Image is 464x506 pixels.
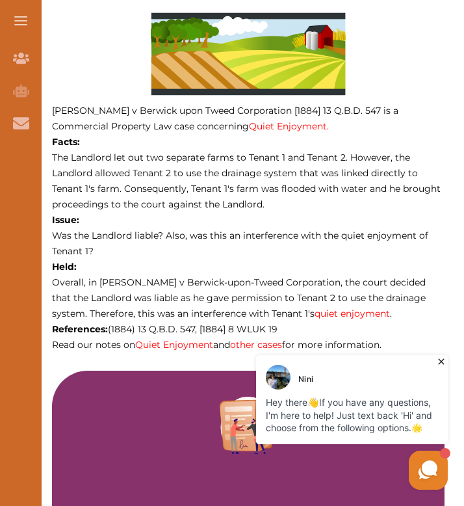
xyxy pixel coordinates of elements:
iframe: HelpCrunch [152,352,451,493]
strong: Issue: [52,214,79,226]
span: [PERSON_NAME] v Berwick upon Tweed Corporation [1884] 13 Q.B.D. 547 is a Commercial Property Law ... [52,105,398,132]
span: Overall, in [PERSON_NAME] v Berwick-upon-Tweed Corporation, the court decided that the Landlord w... [52,276,426,319]
span: Was the Landlord liable? Also, was this an interference with the quiet enjoyment of Tenant 1? [52,230,428,257]
strong: References: [52,323,108,335]
strong: Held: [52,261,77,273]
a: other cases [230,339,282,351]
strong: Facts: [52,136,80,148]
a: Quiet Enjoyment [135,339,213,351]
span: The Landlord let out two separate farms to Tenant 1 and Tenant 2. However, the Landlord allowed T... [52,152,441,210]
img: agriculture-147828_1280-300x150.png [151,5,346,103]
a: quiet enjoyment [315,308,390,319]
span: (1884) 13 Q.B.D. 547, [1884] 8 WLUK 19 [52,323,277,335]
a: Quiet Enjoyment. [249,120,329,132]
span: Read our notes on and for more information. [52,339,381,351]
